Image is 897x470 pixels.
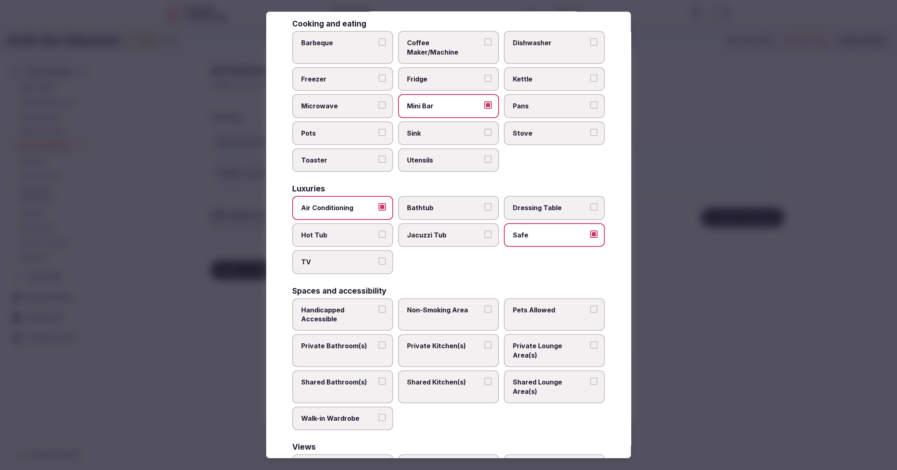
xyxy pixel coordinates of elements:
[378,305,386,313] button: Handicapped Accessible
[513,75,588,83] span: Kettle
[301,341,376,350] span: Private Bathroom(s)
[301,257,376,266] span: TV
[484,231,492,238] button: Jacuzzi Tub
[484,203,492,211] button: Bathtub
[378,257,386,265] button: TV
[590,231,597,238] button: Safe
[513,129,588,138] span: Stove
[407,101,482,110] span: Mini Bar
[484,38,492,46] button: Coffee Maker/Machine
[378,156,386,163] button: Toaster
[292,287,386,295] h3: Spaces and accessibility
[301,38,376,47] span: Barbeque
[378,378,386,385] button: Shared Bathroom(s)
[407,305,482,314] span: Non-Smoking Area
[513,305,588,314] span: Pets Allowed
[484,129,492,136] button: Sink
[407,203,482,212] span: Bathtub
[484,75,492,82] button: Fridge
[301,101,376,110] span: Microwave
[513,203,588,212] span: Dressing Table
[484,378,492,385] button: Shared Kitchen(s)
[513,101,588,110] span: Pans
[301,129,376,138] span: Pots
[378,341,386,349] button: Private Bathroom(s)
[301,156,376,165] span: Toaster
[513,38,588,47] span: Dishwasher
[484,156,492,163] button: Utensils
[292,20,366,28] h3: Cooking and eating
[407,129,482,138] span: Sink
[407,38,482,57] span: Coffee Maker/Machine
[407,341,482,350] span: Private Kitchen(s)
[590,203,597,211] button: Dressing Table
[301,305,376,324] span: Handicapped Accessible
[590,378,597,385] button: Shared Lounge Area(s)
[378,129,386,136] button: Pots
[407,75,482,83] span: Fridge
[590,129,597,136] button: Stove
[590,341,597,349] button: Private Lounge Area(s)
[484,341,492,349] button: Private Kitchen(s)
[407,156,482,165] span: Utensils
[590,38,597,46] button: Dishwasher
[301,378,376,387] span: Shared Bathroom(s)
[378,414,386,421] button: Walk-in Wardrobe
[378,231,386,238] button: Hot Tub
[292,443,316,451] h3: Views
[378,203,386,211] button: Air Conditioning
[513,378,588,396] span: Shared Lounge Area(s)
[590,305,597,313] button: Pets Allowed
[407,231,482,239] span: Jacuzzi Tub
[513,231,588,239] span: Safe
[407,378,482,387] span: Shared Kitchen(s)
[378,101,386,109] button: Microwave
[301,75,376,83] span: Freezer
[301,203,376,212] span: Air Conditioning
[292,185,325,193] h3: Luxuries
[378,38,386,46] button: Barbeque
[484,305,492,313] button: Non-Smoking Area
[301,414,376,423] span: Walk-in Wardrobe
[378,75,386,82] button: Freezer
[484,101,492,109] button: Mini Bar
[301,231,376,239] span: Hot Tub
[590,101,597,109] button: Pans
[513,341,588,360] span: Private Lounge Area(s)
[590,75,597,82] button: Kettle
